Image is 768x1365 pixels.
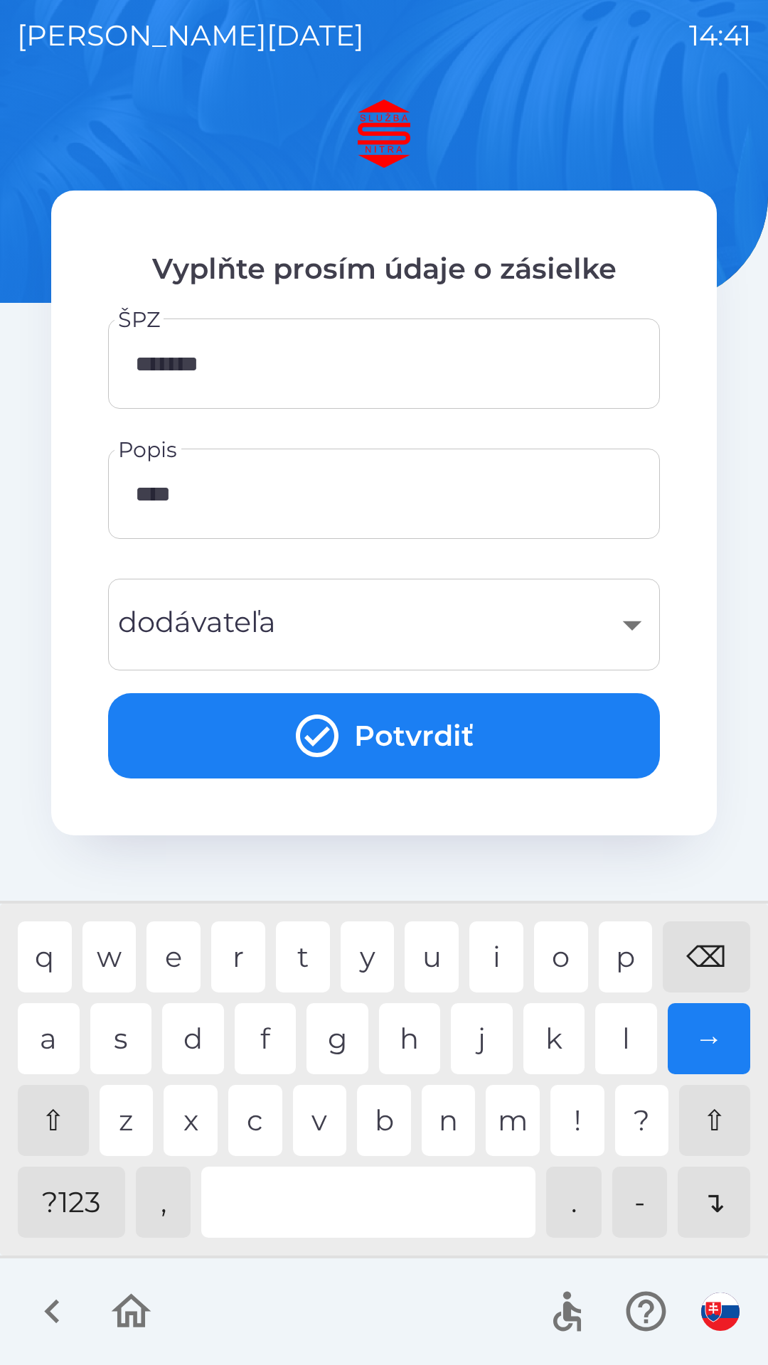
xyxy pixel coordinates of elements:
p: [PERSON_NAME][DATE] [17,14,364,57]
label: ŠPZ [118,304,160,335]
button: Potvrdiť [108,693,660,778]
img: Logo [51,100,717,168]
img: sk flag [701,1292,740,1331]
p: 14:41 [689,14,751,57]
label: Popis [118,434,177,465]
p: Vyplňte prosím údaje o zásielke [108,247,660,290]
